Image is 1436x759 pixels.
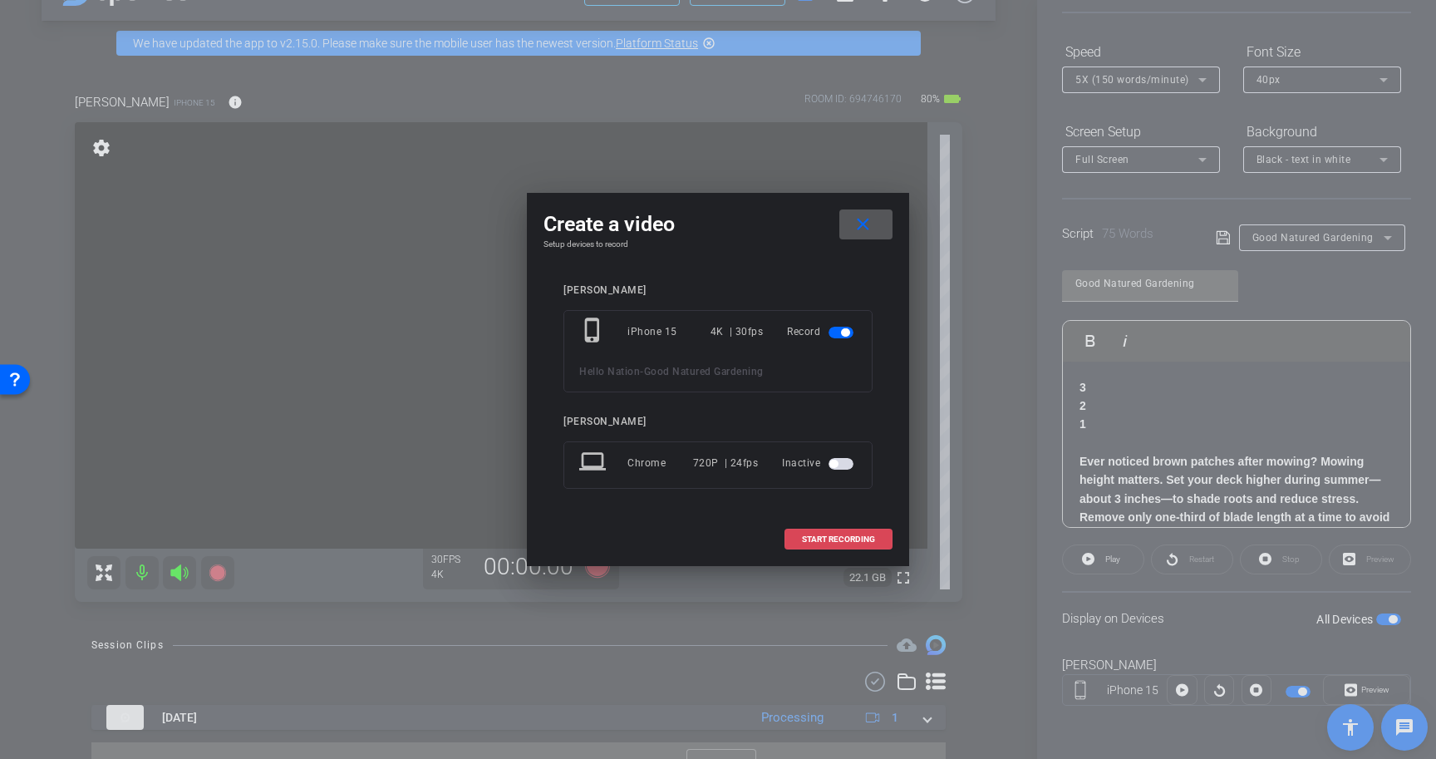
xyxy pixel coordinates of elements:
div: Inactive [782,448,857,478]
div: [PERSON_NAME] [563,416,873,428]
mat-icon: laptop [579,448,609,478]
button: START RECORDING [784,529,893,550]
span: START RECORDING [802,535,875,544]
h4: Setup devices to record [543,239,893,249]
div: 720P | 24fps [693,448,759,478]
div: 4K | 30fps [711,317,764,347]
div: Create a video [543,209,893,239]
div: [PERSON_NAME] [563,284,873,297]
span: Good Natured Gardening [644,366,764,377]
span: Hello Nation [579,366,640,377]
span: - [640,366,644,377]
mat-icon: close [853,214,873,235]
div: Chrome [627,448,693,478]
mat-icon: phone_iphone [579,317,609,347]
div: Record [787,317,857,347]
div: iPhone 15 [627,317,711,347]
